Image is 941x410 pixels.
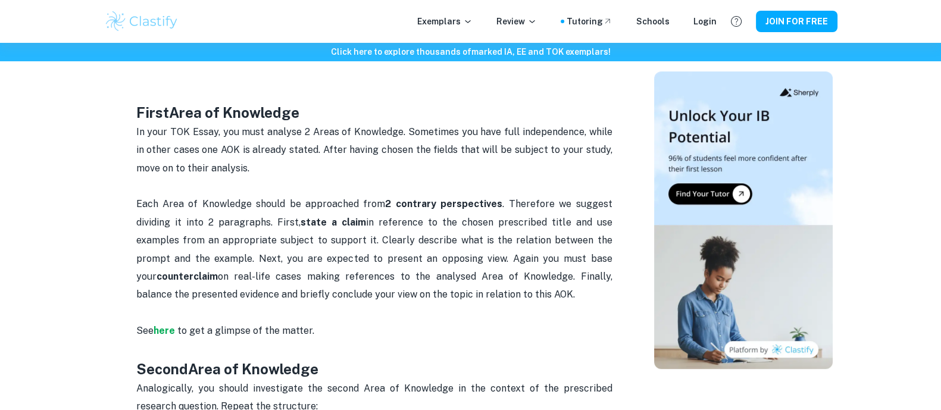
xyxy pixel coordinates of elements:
button: Help and Feedback [726,11,746,32]
a: This [136,51,156,62]
a: Login [693,15,717,28]
h3: Second [136,358,612,380]
p: In your TOK Essay, you must analyse 2 Areas of Knowledge. Sometimes you have full independence, w... [136,123,612,177]
strong: 2 contrary perspectives [385,198,502,209]
p: Each Area of Knowledge should be approached from . Therefore we suggest dividing it into 2 paragr... [136,195,612,303]
strong: Area of Knowledge [188,361,318,377]
strong: state a claim [301,217,366,228]
a: Schools [636,15,670,28]
p: Review [496,15,537,28]
h6: Click here to explore thousands of marked IA, EE and TOK exemplars ! [2,45,939,58]
strong: counterclaim [157,271,218,282]
button: JOIN FOR FREE [756,11,837,32]
img: Thumbnail [654,71,833,369]
a: Tutoring [567,15,612,28]
img: Clastify logo [104,10,180,33]
h3: First [136,102,612,123]
a: here [154,325,175,336]
p: See to get a glimpse of the matter. [136,322,612,358]
strong: Area of Knowledge [169,104,299,121]
p: Exemplars [417,15,473,28]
